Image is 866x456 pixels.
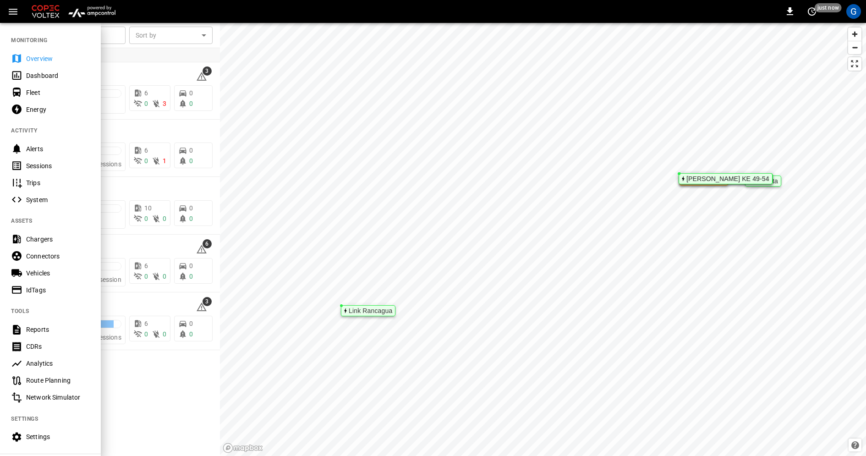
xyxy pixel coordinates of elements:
div: Energy [26,105,90,114]
div: CDRs [26,342,90,351]
div: profile-icon [846,4,861,19]
div: Connectors [26,252,90,261]
div: Route Planning [26,376,90,385]
img: ampcontrol.io logo [65,3,119,20]
div: Analytics [26,359,90,368]
div: Network Simulator [26,393,90,402]
div: Reports [26,325,90,334]
div: System [26,195,90,204]
div: Overview [26,54,90,63]
div: Alerts [26,144,90,154]
img: Customer Logo [30,3,61,20]
div: Trips [26,178,90,187]
span: just now [815,3,842,12]
div: Chargers [26,235,90,244]
div: Settings [26,432,90,441]
button: set refresh interval [805,4,819,19]
div: Sessions [26,161,90,170]
div: Vehicles [26,269,90,278]
div: IdTags [26,286,90,295]
div: Fleet [26,88,90,97]
div: Dashboard [26,71,90,80]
